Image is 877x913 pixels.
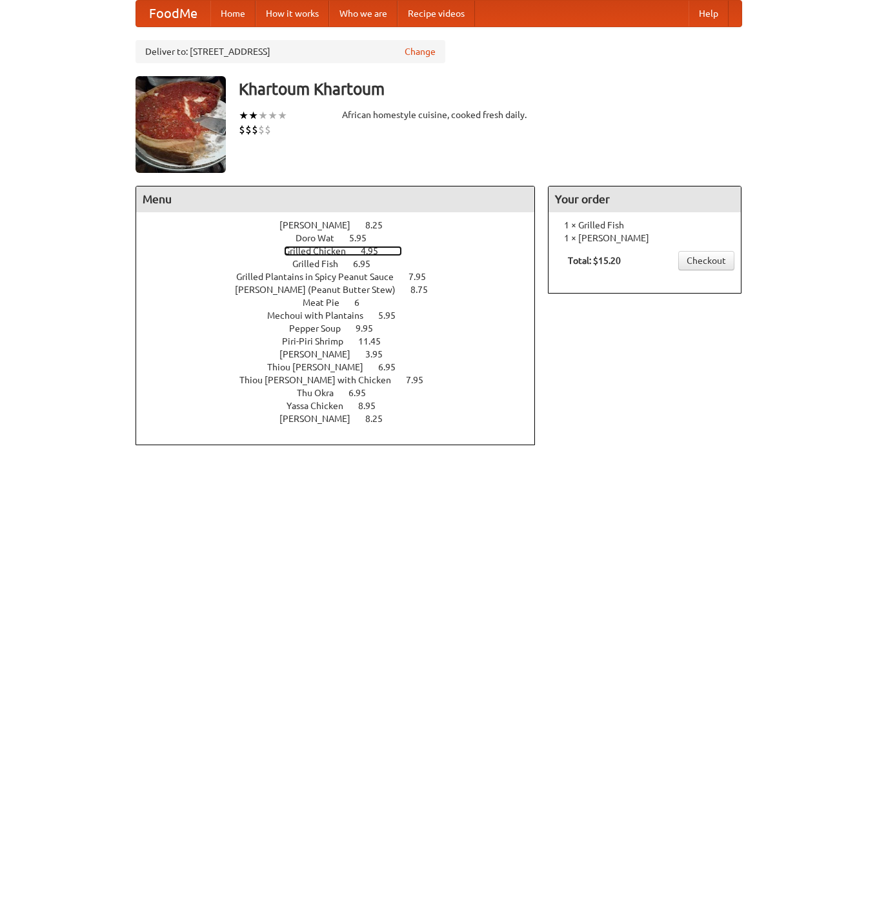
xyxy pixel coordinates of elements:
[245,123,252,137] li: $
[296,233,347,243] span: Doro Wat
[349,233,379,243] span: 5.95
[236,272,407,282] span: Grilled Plantains in Spicy Peanut Sauce
[353,259,383,269] span: 6.95
[248,108,258,123] li: ★
[287,401,356,411] span: Yassa Chicken
[279,349,407,359] a: [PERSON_NAME] 3.95
[267,362,419,372] a: Thiou [PERSON_NAME] 6.95
[297,388,347,398] span: Thu Okra
[267,362,376,372] span: Thiou [PERSON_NAME]
[358,336,394,346] span: 11.45
[292,259,351,269] span: Grilled Fish
[555,219,734,232] li: 1 × Grilled Fish
[405,45,436,58] a: Change
[678,251,734,270] a: Checkout
[365,349,396,359] span: 3.95
[279,220,363,230] span: [PERSON_NAME]
[136,76,226,173] img: angular.jpg
[289,323,354,334] span: Pepper Soup
[239,375,447,385] a: Thiou [PERSON_NAME] with Chicken 7.95
[292,259,394,269] a: Grilled Fish 6.95
[358,401,388,411] span: 8.95
[289,323,397,334] a: Pepper Soup 9.95
[303,297,383,308] a: Meat Pie 6
[279,220,407,230] a: [PERSON_NAME] 8.25
[361,246,391,256] span: 4.95
[348,388,379,398] span: 6.95
[265,123,271,137] li: $
[235,285,452,295] a: [PERSON_NAME] (Peanut Butter Stew) 8.75
[303,297,352,308] span: Meat Pie
[410,285,441,295] span: 8.75
[235,285,408,295] span: [PERSON_NAME] (Peanut Butter Stew)
[279,349,363,359] span: [PERSON_NAME]
[365,414,396,424] span: 8.25
[689,1,729,26] a: Help
[210,1,256,26] a: Home
[279,414,407,424] a: [PERSON_NAME] 8.25
[378,362,408,372] span: 6.95
[297,388,390,398] a: Thu Okra 6.95
[136,40,445,63] div: Deliver to: [STREET_ADDRESS]
[356,323,386,334] span: 9.95
[268,108,277,123] li: ★
[239,375,404,385] span: Thiou [PERSON_NAME] with Chicken
[239,123,245,137] li: $
[252,123,258,137] li: $
[284,246,402,256] a: Grilled Chicken 4.95
[258,108,268,123] li: ★
[256,1,329,26] a: How it works
[277,108,287,123] li: ★
[239,108,248,123] li: ★
[329,1,398,26] a: Who we are
[282,336,356,346] span: Piri-Piri Shrimp
[365,220,396,230] span: 8.25
[408,272,439,282] span: 7.95
[282,336,405,346] a: Piri-Piri Shrimp 11.45
[279,414,363,424] span: [PERSON_NAME]
[267,310,376,321] span: Mechoui with Plantains
[555,232,734,245] li: 1 × [PERSON_NAME]
[378,310,408,321] span: 5.95
[284,246,359,256] span: Grilled Chicken
[342,108,536,121] div: African homestyle cuisine, cooked fresh daily.
[258,123,265,137] li: $
[568,256,621,266] b: Total: $15.20
[287,401,399,411] a: Yassa Chicken 8.95
[406,375,436,385] span: 7.95
[296,233,390,243] a: Doro Wat 5.95
[549,186,741,212] h4: Your order
[136,1,210,26] a: FoodMe
[354,297,372,308] span: 6
[236,272,450,282] a: Grilled Plantains in Spicy Peanut Sauce 7.95
[267,310,419,321] a: Mechoui with Plantains 5.95
[136,186,535,212] h4: Menu
[239,76,742,102] h3: Khartoum Khartoum
[398,1,475,26] a: Recipe videos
